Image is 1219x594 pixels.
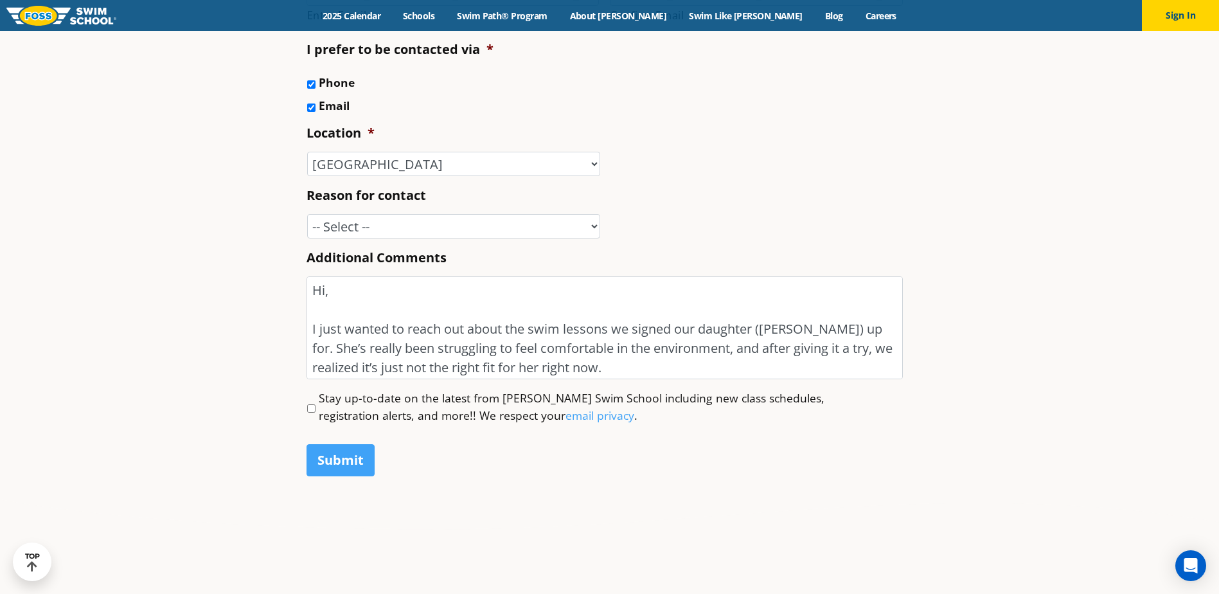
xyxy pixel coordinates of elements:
[1175,550,1206,581] div: Open Intercom Messenger
[446,10,558,22] a: Swim Path® Program
[307,249,447,266] label: Additional Comments
[319,74,355,91] label: Phone
[6,6,116,26] img: FOSS Swim School Logo
[319,97,350,114] label: Email
[558,10,678,22] a: About [PERSON_NAME]
[307,187,426,204] label: Reason for contact
[307,41,494,58] label: I prefer to be contacted via
[678,10,814,22] a: Swim Like [PERSON_NAME]
[307,444,375,476] input: Submit
[312,10,392,22] a: 2025 Calendar
[565,408,634,423] a: email privacy
[25,552,40,572] div: TOP
[319,390,834,424] label: Stay up-to-date on the latest from [PERSON_NAME] Swim School including new class schedules, regis...
[392,10,446,22] a: Schools
[814,10,854,22] a: Blog
[307,125,375,141] label: Location
[854,10,907,22] a: Careers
